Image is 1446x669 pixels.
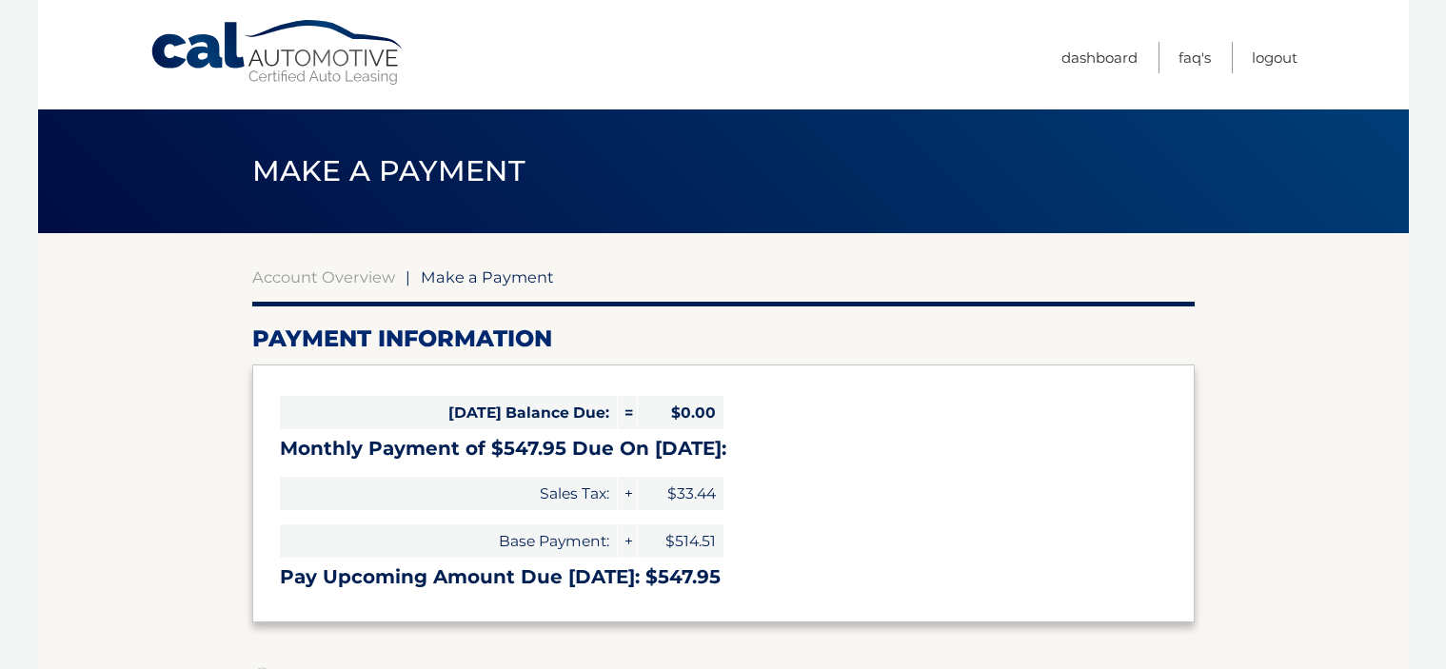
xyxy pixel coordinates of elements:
[280,396,617,429] span: [DATE] Balance Due:
[1179,42,1211,73] a: FAQ's
[1252,42,1297,73] a: Logout
[280,524,617,558] span: Base Payment:
[252,267,395,286] a: Account Overview
[618,524,637,558] span: +
[618,396,637,429] span: =
[252,153,525,188] span: Make a Payment
[638,477,723,510] span: $33.44
[618,477,637,510] span: +
[1061,42,1138,73] a: Dashboard
[280,477,617,510] span: Sales Tax:
[280,565,1167,589] h3: Pay Upcoming Amount Due [DATE]: $547.95
[149,19,406,87] a: Cal Automotive
[421,267,554,286] span: Make a Payment
[638,524,723,558] span: $514.51
[406,267,410,286] span: |
[280,437,1167,461] h3: Monthly Payment of $547.95 Due On [DATE]:
[252,325,1195,353] h2: Payment Information
[638,396,723,429] span: $0.00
